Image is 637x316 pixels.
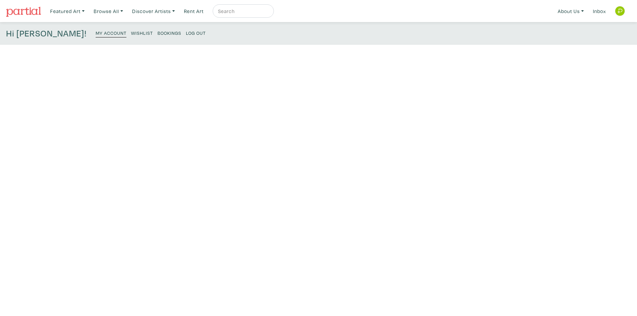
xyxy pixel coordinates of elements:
a: About Us [555,4,587,18]
small: Log Out [186,30,206,36]
a: Wishlist [131,28,153,37]
a: Rent Art [181,4,207,18]
h4: Hi [PERSON_NAME]! [6,28,87,39]
a: Bookings [157,28,181,37]
img: phpThumb.php [615,6,625,16]
a: Discover Artists [129,4,178,18]
a: My Account [96,28,126,37]
small: My Account [96,30,126,36]
small: Wishlist [131,30,153,36]
a: Inbox [590,4,609,18]
a: Log Out [186,28,206,37]
input: Search [217,7,268,15]
small: Bookings [157,30,181,36]
a: Featured Art [47,4,88,18]
a: Browse All [91,4,126,18]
